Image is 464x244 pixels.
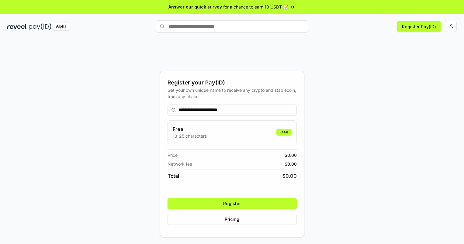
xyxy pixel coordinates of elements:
[168,87,297,100] div: Get your own unique name to receive any crypto and stablecoin, from any chain
[168,172,179,180] span: Total
[168,198,297,209] button: Register
[7,23,28,30] img: reveel_dark
[397,21,441,32] button: Register Pay(ID)
[53,23,70,30] div: Alpha
[223,4,288,10] span: for a chance to earn 10 USDT 📝
[285,152,297,158] span: $ 0.00
[168,214,297,225] button: Pricing
[168,4,222,10] span: Answer our quick survey
[168,78,297,87] div: Register your Pay(ID)
[173,125,207,133] h3: Free
[168,161,192,167] span: Network fee
[276,129,292,136] div: Free
[285,161,297,167] span: $ 0.00
[282,172,297,180] span: $ 0.00
[173,133,207,139] p: 13-25 characters
[29,23,51,30] img: pay_id
[168,152,178,158] span: Price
